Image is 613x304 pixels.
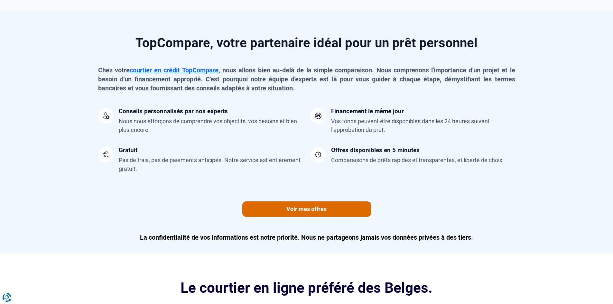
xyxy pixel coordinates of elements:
[119,156,303,173] div: Pas de frais, pas de paiements anticipés. Notre service est entièrement gratuit.
[130,66,218,74] a: courtier en crédit TopCompare
[98,66,515,93] p: Chez votre , nous allons bien au-delà de la simple comparaison. Nous comprenons l'importance d'un...
[98,233,515,242] p: La confidentialité de vos informations est notre priorité. Nous ne partageons jamais vos données ...
[331,117,515,134] div: Vos fonds peuvent être disponibles dans les 24 heures suivant l'approbation du prêt.
[98,279,515,298] h2: Le courtier en ligne préféré des Belges.
[242,201,371,217] a: Voir mes offres
[331,147,420,153] div: Offres disponibles en 5 minutes
[331,108,404,114] div: Financement le même jour
[331,156,502,164] div: Comparaisons de prêts rapides et transparentes, et liberté de choix
[119,117,303,134] div: Nous nous efforçons de comprendre vos objectifs, vos besoins et bien plus encore.
[119,108,228,114] div: Conseils personnalisés par nos experts
[98,37,515,50] h2: TopCompare, votre partenaire idéal pour un prêt personnel
[119,147,137,153] div: Gratuit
